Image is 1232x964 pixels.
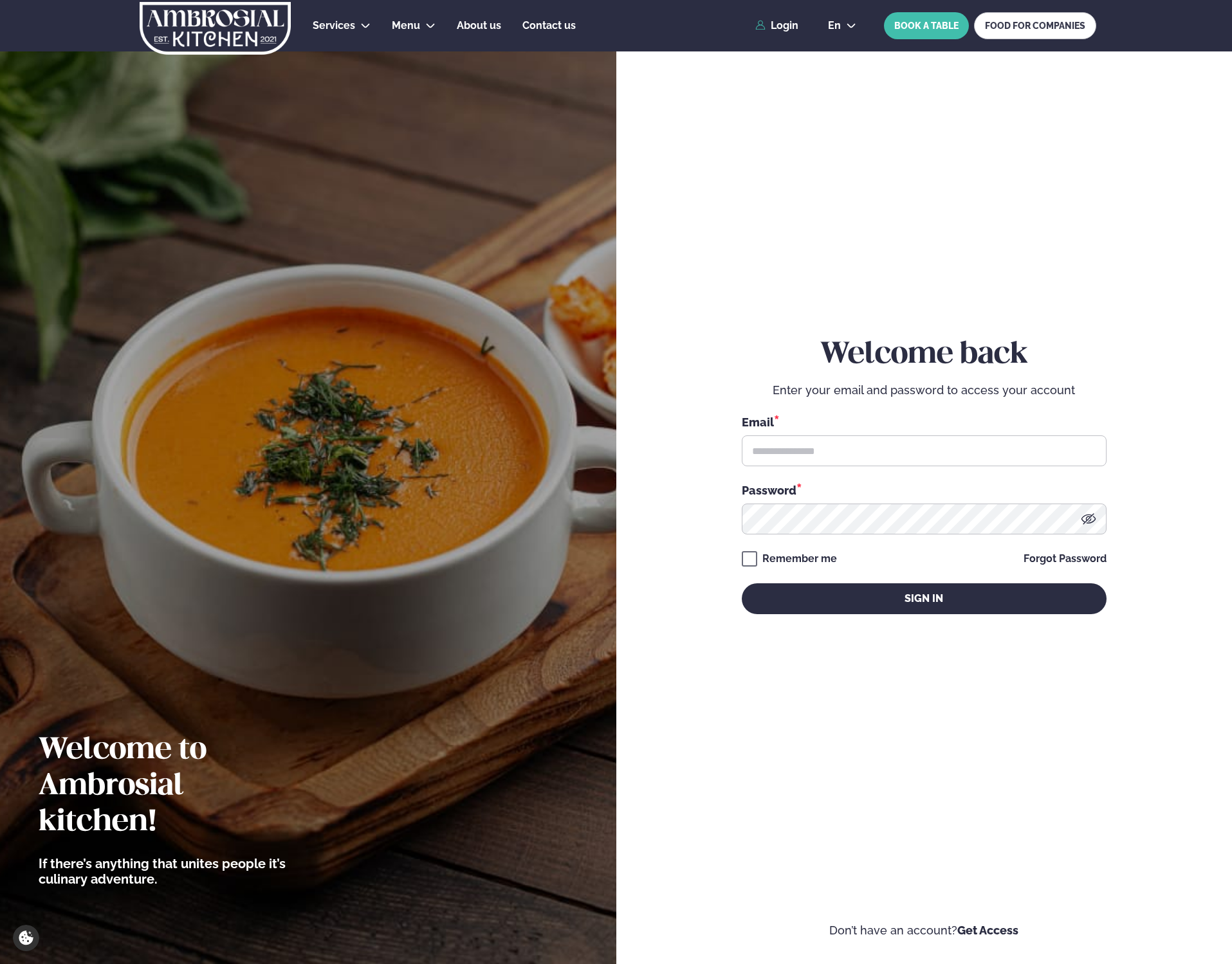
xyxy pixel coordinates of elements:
p: Enter your email and password to access your account [742,383,1107,398]
a: Services [313,18,355,33]
a: Menu [392,18,420,33]
div: Password [742,482,1107,498]
span: Contact us [522,19,576,32]
a: Forgot Password [1024,554,1107,564]
span: Services [313,19,355,32]
button: Sign in [742,583,1107,614]
p: Don’t have an account? [655,923,1194,938]
p: If there’s anything that unites people it’s culinary adventure. [39,856,306,887]
button: BOOK A TABLE [884,12,969,39]
span: About us [457,19,501,32]
div: Email [742,414,1107,430]
span: en [828,21,841,31]
a: About us [457,18,501,33]
button: en [818,21,867,31]
a: Get Access [957,923,1018,937]
h2: Welcome to Ambrosial kitchen! [39,732,306,841]
a: FOOD FOR COMPANIES [974,12,1096,39]
h2: Welcome back [742,337,1107,373]
a: Login [755,20,798,32]
a: Cookie settings [13,925,39,951]
a: Contact us [522,18,576,33]
span: Menu [392,19,420,32]
img: logo [138,2,292,55]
